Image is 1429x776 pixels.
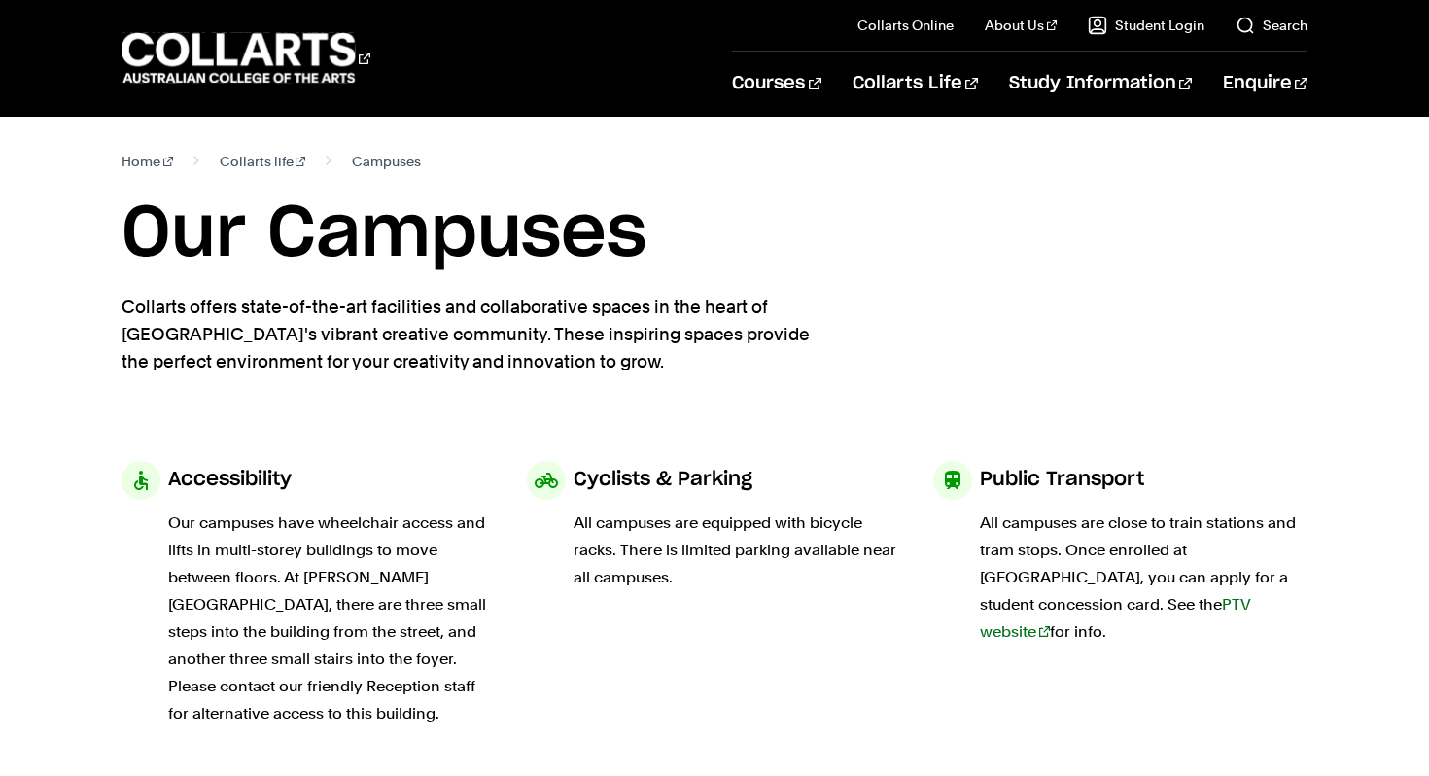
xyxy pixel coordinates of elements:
[122,148,173,175] a: Home
[1009,52,1192,116] a: Study Information
[1223,52,1307,116] a: Enquire
[574,510,901,591] p: All campuses are equipped with bicycle racks. There is limited parking available near all campuses.
[980,595,1250,641] a: PTV website
[857,16,954,35] a: Collarts Online
[122,30,370,86] div: Go to homepage
[220,148,306,175] a: Collarts life
[1088,16,1204,35] a: Student Login
[122,191,1307,278] h1: Our Campuses
[980,510,1307,646] p: All campuses are close to train stations and tram stops. Once enrolled at [GEOGRAPHIC_DATA], you ...
[853,52,978,116] a: Collarts Life
[122,294,831,375] p: Collarts offers state-of-the-art facilities and collaborative spaces in the heart of [GEOGRAPHIC_...
[168,461,292,498] h3: Accessibility
[980,461,1144,498] h3: Public Transport
[352,148,421,175] span: Campuses
[985,16,1057,35] a: About Us
[574,461,752,498] h3: Cyclists & Parking
[732,52,820,116] a: Courses
[1236,16,1307,35] a: Search
[168,510,496,727] p: Our campuses have wheelchair access and lifts in multi-storey buildings to move between floors. A...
